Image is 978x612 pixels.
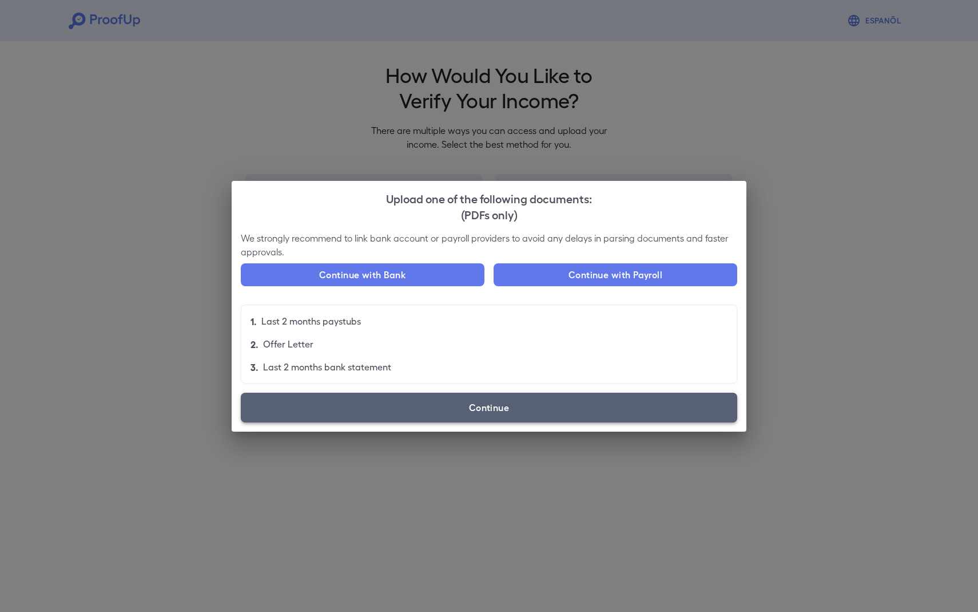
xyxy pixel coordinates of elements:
[241,393,737,423] label: Continue
[261,314,361,328] p: Last 2 months paystubs
[241,231,737,259] p: We strongly recommend to link bank account or payroll providers to avoid any delays in parsing do...
[251,314,257,328] p: 1.
[241,206,737,222] div: (PDFs only)
[251,360,259,374] p: 3.
[232,181,746,231] h2: Upload one of the following documents:
[263,360,391,374] p: Last 2 months bank statement
[494,263,737,286] button: Continue with Payroll
[263,337,313,351] p: Offer Letter
[251,337,259,351] p: 2.
[241,263,484,286] button: Continue with Bank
